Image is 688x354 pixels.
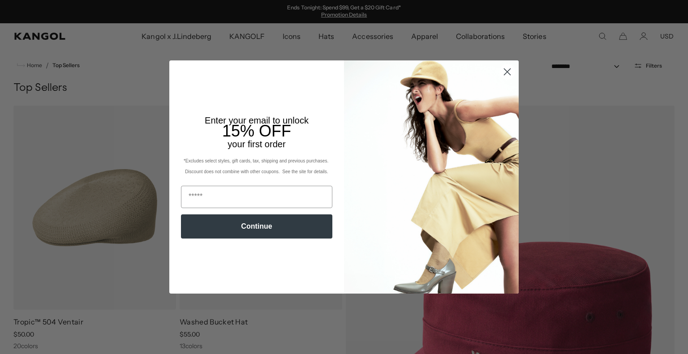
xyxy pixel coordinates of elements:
img: 93be19ad-e773-4382-80b9-c9d740c9197f.jpeg [344,60,519,293]
button: Close dialog [499,64,515,80]
span: 15% OFF [222,122,291,140]
span: Enter your email to unlock [205,115,309,125]
button: Continue [181,214,332,239]
span: *Excludes select styles, gift cards, tax, shipping and previous purchases. Discount does not comb... [184,158,330,174]
input: Email [181,186,332,208]
span: your first order [228,139,285,149]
